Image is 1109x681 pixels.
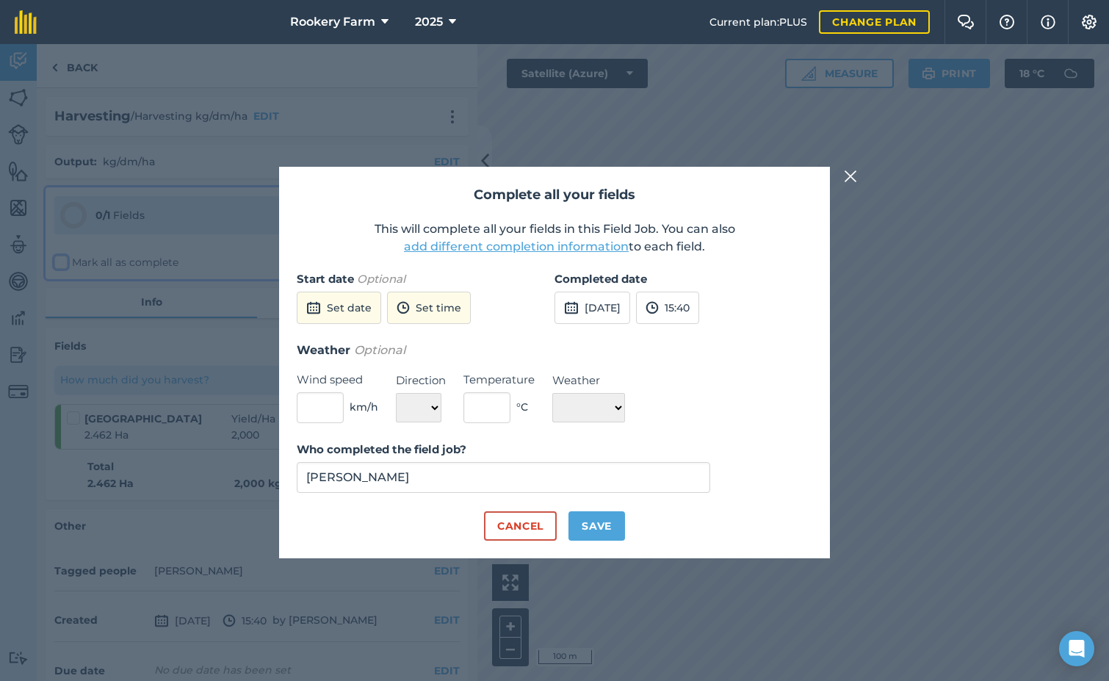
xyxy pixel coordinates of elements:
[297,272,354,286] strong: Start date
[297,220,812,256] p: This will complete all your fields in this Field Job. You can also to each field.
[1080,15,1098,29] img: A cog icon
[1041,13,1055,31] img: svg+xml;base64,PHN2ZyB4bWxucz0iaHR0cDovL3d3dy53My5vcmcvMjAwMC9zdmciIHdpZHRoPSIxNyIgaGVpZ2h0PSIxNy...
[568,511,625,541] button: Save
[404,238,629,256] button: add different completion information
[306,299,321,317] img: svg+xml;base64,PD94bWwgdmVyc2lvbj0iMS4wIiBlbmNvZGluZz0idXRmLTgiPz4KPCEtLSBHZW5lcmF0b3I6IEFkb2JlIE...
[463,371,535,389] label: Temperature
[350,399,378,415] span: km/h
[646,299,659,317] img: svg+xml;base64,PD94bWwgdmVyc2lvbj0iMS4wIiBlbmNvZGluZz0idXRmLTgiPz4KPCEtLSBHZW5lcmF0b3I6IEFkb2JlIE...
[516,399,528,415] span: ° C
[297,292,381,324] button: Set date
[844,167,857,185] img: svg+xml;base64,PHN2ZyB4bWxucz0iaHR0cDovL3d3dy53My5vcmcvMjAwMC9zdmciIHdpZHRoPSIyMiIgaGVpZ2h0PSIzMC...
[357,272,405,286] em: Optional
[297,341,812,360] h3: Weather
[297,184,812,206] h2: Complete all your fields
[554,272,647,286] strong: Completed date
[15,10,37,34] img: fieldmargin Logo
[297,371,378,389] label: Wind speed
[354,343,405,357] em: Optional
[397,299,410,317] img: svg+xml;base64,PD94bWwgdmVyc2lvbj0iMS4wIiBlbmNvZGluZz0idXRmLTgiPz4KPCEtLSBHZW5lcmF0b3I6IEFkb2JlIE...
[415,13,443,31] span: 2025
[998,15,1016,29] img: A question mark icon
[552,372,625,389] label: Weather
[636,292,699,324] button: 15:40
[387,292,471,324] button: Set time
[297,442,466,456] strong: Who completed the field job?
[564,299,579,317] img: svg+xml;base64,PD94bWwgdmVyc2lvbj0iMS4wIiBlbmNvZGluZz0idXRmLTgiPz4KPCEtLSBHZW5lcmF0b3I6IEFkb2JlIE...
[396,372,446,389] label: Direction
[554,292,630,324] button: [DATE]
[819,10,930,34] a: Change plan
[957,15,975,29] img: Two speech bubbles overlapping with the left bubble in the forefront
[1059,631,1094,666] div: Open Intercom Messenger
[709,14,807,30] span: Current plan : PLUS
[290,13,375,31] span: Rookery Farm
[484,511,557,541] button: Cancel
